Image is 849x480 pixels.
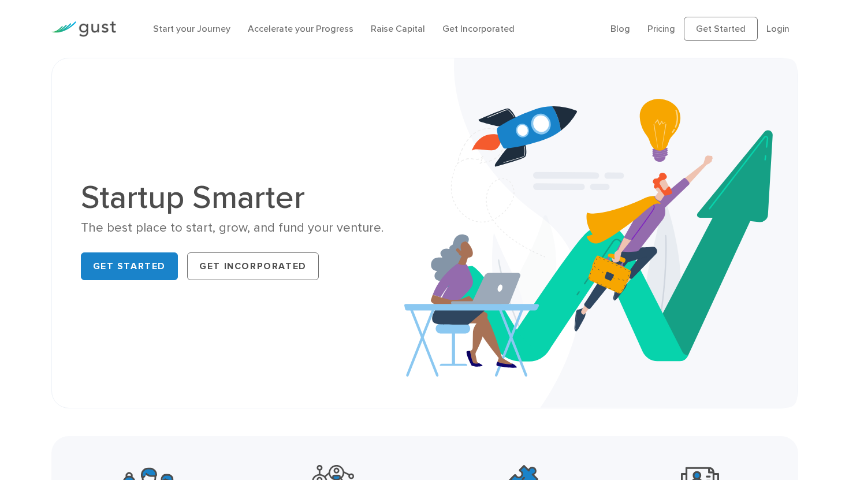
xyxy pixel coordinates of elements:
[610,23,630,34] a: Blog
[766,23,790,34] a: Login
[153,23,230,34] a: Start your Journey
[81,181,416,214] h1: Startup Smarter
[647,23,675,34] a: Pricing
[442,23,515,34] a: Get Incorporated
[81,219,416,236] div: The best place to start, grow, and fund your venture.
[248,23,353,34] a: Accelerate your Progress
[187,252,319,280] a: Get Incorporated
[81,252,178,280] a: Get Started
[684,17,758,41] a: Get Started
[51,21,116,37] img: Gust Logo
[404,58,798,408] img: Startup Smarter Hero
[371,23,425,34] a: Raise Capital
